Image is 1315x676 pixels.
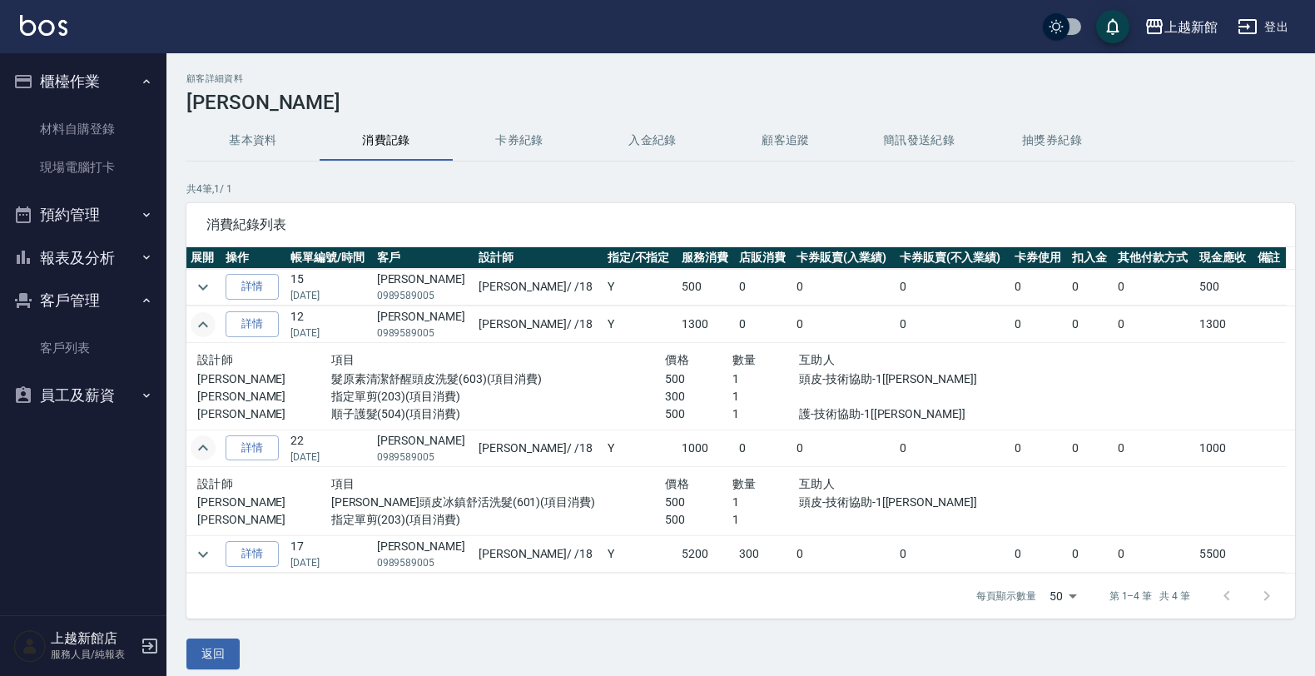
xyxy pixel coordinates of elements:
[792,247,896,269] th: 卡券販賣(入業績)
[331,388,666,405] p: 指定單剪(203)(項目消費)
[474,269,603,306] td: [PERSON_NAME] / /18
[896,536,1010,573] td: 0
[1195,269,1253,306] td: 500
[799,477,835,490] span: 互助人
[377,555,470,570] p: 0989589005
[331,494,666,511] p: [PERSON_NAME]頭皮冰鎮舒活洗髮(601)(項目消費)
[474,247,603,269] th: 設計師
[474,430,603,466] td: [PERSON_NAME] / /18
[896,306,1010,343] td: 0
[792,269,896,306] td: 0
[286,306,373,343] td: 12
[852,121,985,161] button: 簡訊發送紀錄
[799,353,835,366] span: 互助人
[7,236,160,280] button: 報表及分析
[1114,430,1196,466] td: 0
[1010,430,1068,466] td: 0
[677,430,735,466] td: 1000
[665,494,732,511] p: 500
[1195,536,1253,573] td: 5500
[665,405,732,423] p: 500
[1195,247,1253,269] th: 現金應收
[603,430,677,466] td: Y
[1096,10,1129,43] button: save
[331,511,666,529] p: 指定單剪(203)(項目消費)
[792,430,896,466] td: 0
[226,541,279,567] a: 詳情
[677,247,735,269] th: 服務消費
[186,181,1295,196] p: 共 4 筆, 1 / 1
[197,370,331,388] p: [PERSON_NAME]
[474,536,603,573] td: [PERSON_NAME] / /18
[896,269,1010,306] td: 0
[373,536,474,573] td: [PERSON_NAME]
[331,370,666,388] p: 髮原素清潔舒醒頭皮洗髮(603)(項目消費)
[226,435,279,461] a: 詳情
[290,326,369,340] p: [DATE]
[377,450,470,465] p: 0989589005
[286,269,373,306] td: 15
[1109,589,1190,604] p: 第 1–4 筆 共 4 筆
[373,269,474,306] td: [PERSON_NAME]
[286,247,373,269] th: 帳單編號/時間
[186,121,320,161] button: 基本資料
[665,477,689,490] span: 價格
[896,247,1010,269] th: 卡券販賣(不入業績)
[1195,306,1253,343] td: 1300
[286,430,373,466] td: 22
[732,477,757,490] span: 數量
[1043,574,1083,619] div: 50
[732,511,799,529] p: 1
[732,370,799,388] p: 1
[1114,269,1196,306] td: 0
[985,121,1119,161] button: 抽獎券紀錄
[191,312,216,337] button: expand row
[1010,269,1068,306] td: 0
[677,269,735,306] td: 500
[719,121,852,161] button: 顧客追蹤
[186,73,1295,84] h2: 顧客詳細資料
[665,353,689,366] span: 價格
[7,279,160,322] button: 客戶管理
[603,247,677,269] th: 指定/不指定
[732,353,757,366] span: 數量
[792,306,896,343] td: 0
[7,60,160,103] button: 櫃檯作業
[206,216,1275,233] span: 消費紀錄列表
[7,148,160,186] a: 現場電腦打卡
[20,15,67,36] img: Logo
[735,247,792,269] th: 店販消費
[7,193,160,236] button: 預約管理
[1068,430,1114,466] td: 0
[1068,306,1114,343] td: 0
[665,388,732,405] p: 300
[1114,247,1196,269] th: 其他付款方式
[1114,536,1196,573] td: 0
[186,91,1295,114] h3: [PERSON_NAME]
[732,388,799,405] p: 1
[197,477,233,490] span: 設計師
[197,405,331,423] p: [PERSON_NAME]
[197,353,233,366] span: 設計師
[191,542,216,567] button: expand row
[186,247,221,269] th: 展開
[197,388,331,405] p: [PERSON_NAME]
[1010,306,1068,343] td: 0
[7,329,160,367] a: 客戶列表
[1164,17,1218,37] div: 上越新館
[13,629,47,663] img: Person
[290,450,369,465] p: [DATE]
[221,247,286,269] th: 操作
[792,536,896,573] td: 0
[677,306,735,343] td: 1300
[453,121,586,161] button: 卡券紀錄
[1114,306,1196,343] td: 0
[7,374,160,417] button: 員工及薪資
[735,536,792,573] td: 300
[226,311,279,337] a: 詳情
[290,555,369,570] p: [DATE]
[735,269,792,306] td: 0
[474,306,603,343] td: [PERSON_NAME] / /18
[735,430,792,466] td: 0
[799,405,1000,423] p: 護-技術協助-1[[PERSON_NAME]]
